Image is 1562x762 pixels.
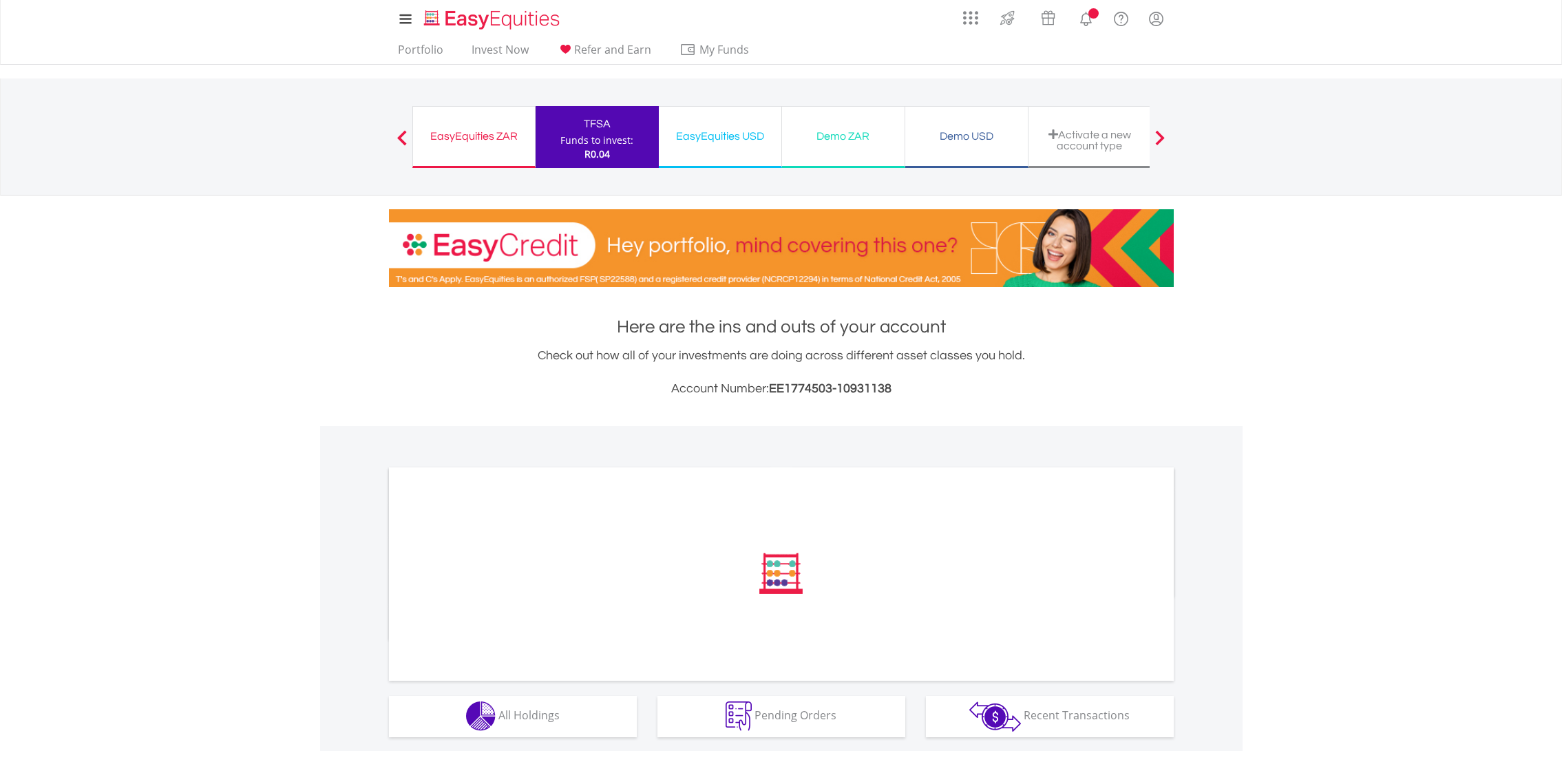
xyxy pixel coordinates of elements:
[466,43,534,64] a: Invest Now
[1139,3,1174,34] a: My Profile
[790,127,896,146] div: Demo ZAR
[1037,7,1059,29] img: vouchers-v2.svg
[389,315,1174,339] h1: Here are the ins and outs of your account
[1104,3,1139,31] a: FAQ's and Support
[421,127,527,146] div: EasyEquities ZAR
[421,8,565,31] img: EasyEquities_Logo.png
[954,3,987,25] a: AppsGrid
[963,10,978,25] img: grid-menu-icon.svg
[389,379,1174,399] h3: Account Number:
[996,7,1019,29] img: thrive-v2.svg
[544,114,651,134] div: TFSA
[389,209,1174,287] img: EasyCredit Promotion Banner
[1068,3,1104,31] a: Notifications
[574,42,651,57] span: Refer and Earn
[584,147,610,160] span: R0.04
[726,701,752,731] img: pending_instructions-wht.png
[1037,129,1143,151] div: Activate a new account type
[769,382,891,395] span: EE1774503-10931138
[498,708,560,723] span: All Holdings
[560,134,633,147] div: Funds to invest:
[667,127,773,146] div: EasyEquities USD
[389,346,1174,399] div: Check out how all of your investments are doing across different asset classes you hold.
[466,701,496,731] img: holdings-wht.png
[679,41,770,59] span: My Funds
[392,43,449,64] a: Portfolio
[657,696,905,737] button: Pending Orders
[419,3,565,31] a: Home page
[551,43,657,64] a: Refer and Earn
[1028,3,1068,29] a: Vouchers
[389,696,637,737] button: All Holdings
[1024,708,1130,723] span: Recent Transactions
[969,701,1021,732] img: transactions-zar-wht.png
[754,708,836,723] span: Pending Orders
[914,127,1020,146] div: Demo USD
[926,696,1174,737] button: Recent Transactions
